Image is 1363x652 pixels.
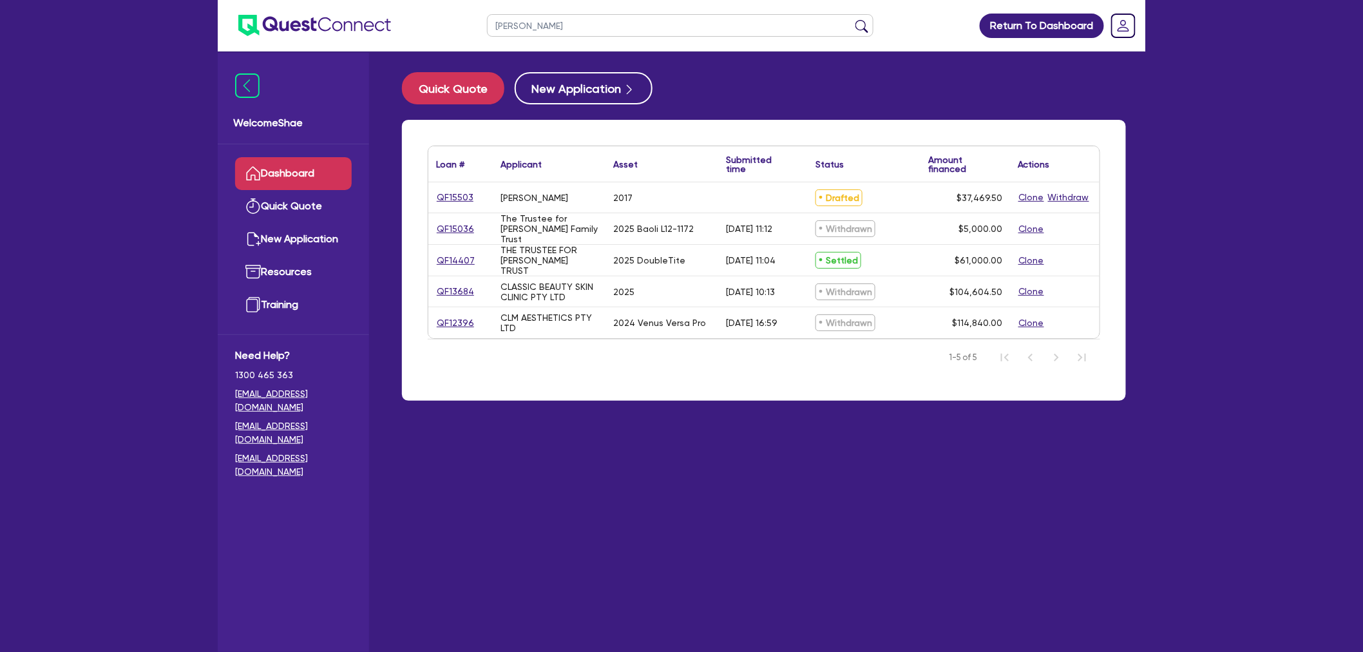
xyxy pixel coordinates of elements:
[235,256,352,289] a: Resources
[436,222,475,236] a: QF15036
[1018,345,1044,370] button: Previous Page
[613,160,638,169] div: Asset
[1018,253,1045,268] button: Clone
[815,252,861,269] span: Settled
[1018,222,1045,236] button: Clone
[500,160,542,169] div: Applicant
[949,287,1002,297] span: $104,604.50
[1107,9,1140,43] a: Dropdown toggle
[238,15,391,36] img: quest-connect-logo-blue
[815,283,875,300] span: Withdrawn
[1018,160,1050,169] div: Actions
[402,72,515,104] a: Quick Quote
[726,287,775,297] div: [DATE] 10:13
[613,255,685,265] div: 2025 DoubleTite
[613,318,706,328] div: 2024 Venus Versa Pro
[436,284,475,299] a: QF13684
[1018,284,1045,299] button: Clone
[952,318,1002,328] span: $114,840.00
[613,287,634,297] div: 2025
[613,224,694,234] div: 2025 Baoli L12-1172
[233,115,354,131] span: Welcome Shae
[957,193,1002,203] span: $37,469.50
[1047,190,1090,205] button: Withdraw
[815,160,844,169] div: Status
[500,245,598,276] div: THE TRUSTEE FOR [PERSON_NAME] TRUST
[235,190,352,223] a: Quick Quote
[726,224,772,234] div: [DATE] 11:12
[436,160,464,169] div: Loan #
[949,351,977,364] span: 1-5 of 5
[436,190,474,205] a: QF15503
[235,348,352,363] span: Need Help?
[815,314,875,331] span: Withdrawn
[928,155,1002,173] div: Amount financed
[726,155,788,173] div: Submitted time
[1018,316,1045,331] button: Clone
[992,345,1018,370] button: First Page
[613,193,633,203] div: 2017
[235,387,352,414] a: [EMAIL_ADDRESS][DOMAIN_NAME]
[815,189,863,206] span: Drafted
[955,255,1002,265] span: $61,000.00
[436,316,475,331] a: QF12396
[402,72,504,104] button: Quick Quote
[235,223,352,256] a: New Application
[980,14,1104,38] a: Return To Dashboard
[726,255,776,265] div: [DATE] 11:04
[500,193,568,203] div: [PERSON_NAME]
[487,14,873,37] input: Search by name, application ID or mobile number...
[235,157,352,190] a: Dashboard
[726,318,777,328] div: [DATE] 16:59
[235,452,352,479] a: [EMAIL_ADDRESS][DOMAIN_NAME]
[235,73,260,98] img: icon-menu-close
[245,231,261,247] img: new-application
[500,213,598,244] div: The Trustee for [PERSON_NAME] Family Trust
[245,264,261,280] img: resources
[436,253,475,268] a: QF14407
[1044,345,1069,370] button: Next Page
[500,312,598,333] div: CLM AESTHETICS PTY LTD
[515,72,653,104] button: New Application
[245,297,261,312] img: training
[815,220,875,237] span: Withdrawn
[235,369,352,382] span: 1300 465 363
[958,224,1002,234] span: $5,000.00
[1018,190,1045,205] button: Clone
[245,198,261,214] img: quick-quote
[500,282,598,302] div: CLASSIC BEAUTY SKIN CLINIC PTY LTD
[1069,345,1095,370] button: Last Page
[235,419,352,446] a: [EMAIL_ADDRESS][DOMAIN_NAME]
[235,289,352,321] a: Training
